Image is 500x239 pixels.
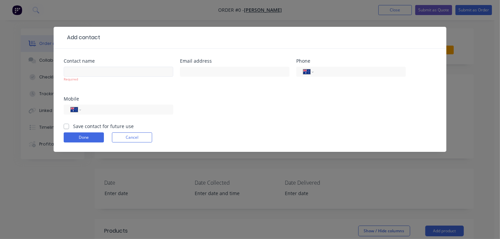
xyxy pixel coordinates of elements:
div: Add contact [64,34,100,42]
div: Email address [180,59,290,63]
button: Done [64,132,104,142]
label: Save contact for future use [73,123,134,130]
div: Mobile [64,97,173,101]
button: Cancel [112,132,152,142]
div: Required [64,77,173,82]
div: Contact name [64,59,173,63]
div: Phone [296,59,406,63]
